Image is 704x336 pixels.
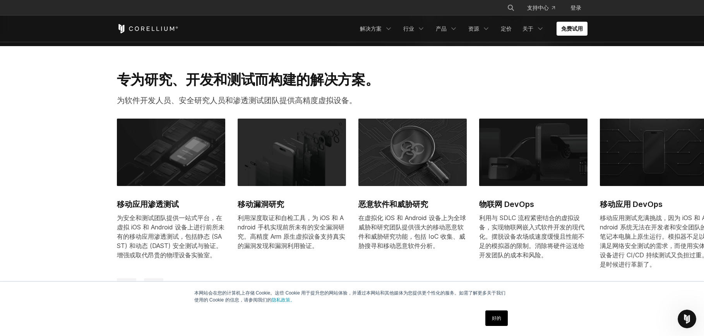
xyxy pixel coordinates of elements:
[117,96,357,105] font: 为软件开发人员、安全研究人员和渗透测试团队提供高精度虚拟设备。
[479,214,584,259] font: 利用与 SDLC 流程紧密结合的虚拟设备，实现物联网嵌入式软件开发的现代化。摆脱设备农场或速度缓慢且性能不足的模拟器的限制。消除将硬件运送给开发团队的成本和风险。
[117,71,379,88] font: 专为研究、开发和测试而构建的解决方案。
[522,25,533,32] font: 关于
[479,119,588,186] img: 物联网 DevOps
[238,214,345,250] font: 利用深度取证和自检工具，为 iOS 和 Android 手机实现前所未有的安全漏洞研究。高精度 Arm 原生虚拟设备支持真实的漏洞发现和漏洞利用验证。
[272,297,295,303] a: 隐私政策。
[117,24,178,33] a: 科雷利姆之家
[678,310,696,328] iframe: 对讲机实时聊天
[358,214,466,250] font: 在虚拟化 iOS 和 Android 设备上为全球威胁和研究团队提供强大的移动恶意软件和威胁研究功能，包括 IoC 收集、威胁搜寻和移动恶意软件分析。
[238,119,346,260] a: 移动漏洞研究 移动漏洞研究 利用深度取证和自检工具，为 iOS 和 Android 手机实现前所未有的安全漏洞研究。高精度 Arm 原生虚拟设备支持真实的漏洞发现和漏洞利用验证。
[570,4,581,11] font: 登录
[117,200,179,209] font: 移动应用渗透测试
[117,278,136,298] button: 以前的
[527,4,549,11] font: 支持中心
[561,25,583,32] font: 免费试用
[358,119,467,186] img: 恶意软件和威胁研究
[117,119,225,269] a: 移动应用渗透测试 移动应用渗透测试 为安全和测试团队提供一站式平台，在虚拟 iOS 和 Android 设备上进行前所未有的移动应用渗透测试，包括静态 (SAST) 和动态 (DAST) 安全测...
[144,278,163,298] button: 下一个
[498,1,588,15] div: 导航菜单
[504,1,518,15] button: 搜索
[117,119,225,186] img: 移动应用渗透测试
[479,200,534,209] font: 物联网 DevOps
[403,25,414,32] font: 行业
[485,310,508,326] a: 好的
[501,25,512,32] font: 定价
[600,200,663,209] font: 移动应用 DevOps
[194,290,506,303] font: 本网站会在您的计算机上存储 Cookie。这些 Cookie 用于提升您的网站体验，并通过本网站和其他媒体为您提供更个性化的服务。如需了解更多关于我们使用的 Cookie 的信息，请参阅我们的
[358,119,467,260] a: 恶意软件和威胁研究 恶意软件和威胁研究 在虚拟化 iOS 和 Android 设备上为全球威胁和研究团队提供强大的移动恶意软件和威胁研究功能，包括 IoC 收集、威胁搜寻和移动恶意软件分析。
[117,214,224,259] font: 为安全和测试团队提供一站式平台，在虚拟 iOS 和 Android 设备上进行前所未有的移动应用渗透测试，包括静态 (SAST) 和动态 (DAST) 安全测试与验证。增强或取代昂贵的物理设备实验室。
[479,119,588,269] a: 物联网 DevOps 物联网 DevOps 利用与 SDLC 流程紧密结合的虚拟设备，实现物联网嵌入式软件开发的现代化。摆脱设备农场或速度缓慢且性能不足的模拟器的限制。消除将硬件运送给开发团队的...
[436,25,447,32] font: 产品
[355,22,588,36] div: 导航菜单
[492,315,501,321] font: 好的
[360,25,382,32] font: 解决方案
[238,119,346,186] img: 移动漏洞研究
[238,200,284,209] font: 移动漏洞研究
[358,200,428,209] font: 恶意软件和威胁研究
[468,25,479,32] font: 资源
